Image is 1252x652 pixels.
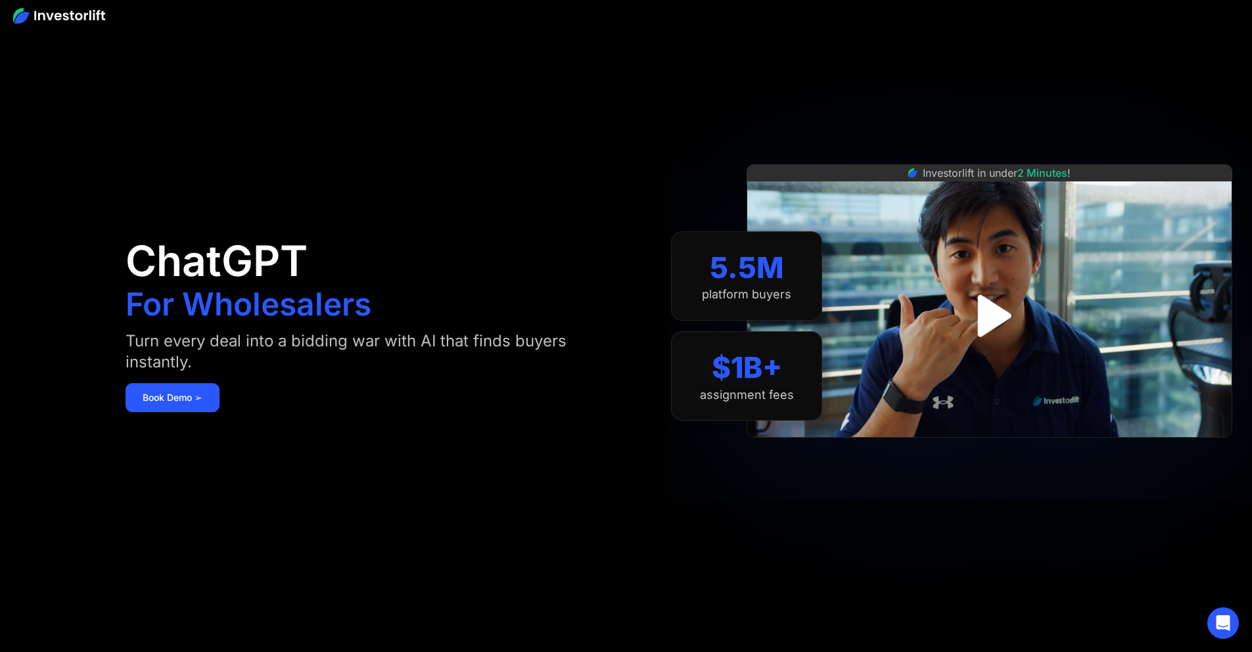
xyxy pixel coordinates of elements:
[126,331,599,373] div: Turn every deal into a bidding war with AI that finds buyers instantly.
[126,240,308,282] h1: ChatGPT
[710,250,784,285] div: 5.5M
[700,388,794,402] div: assignment fees
[126,289,371,320] h1: For Wholesalers
[960,287,1019,345] a: open lightbox
[702,287,791,302] div: platform buyers
[923,165,1071,181] div: Investorlift in under !
[1207,607,1239,639] div: Open Intercom Messenger
[126,383,220,412] a: Book Demo ➢
[1017,166,1067,179] span: 2 Minutes
[712,350,782,385] div: $1B+
[891,444,1088,460] iframe: Customer reviews powered by Trustpilot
